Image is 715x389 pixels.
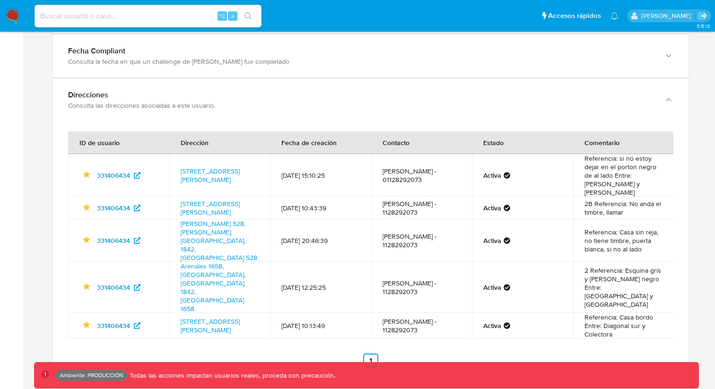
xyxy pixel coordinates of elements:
[238,9,258,23] button: search-icon
[218,11,226,20] span: ⌥
[35,10,262,22] input: Buscar usuario o caso...
[548,11,601,21] span: Accesos rápidos
[641,11,695,20] p: mauro.ibarra@mercadolibre.com
[127,371,335,380] p: Todas las acciones impactan usuarios reales, proceda con precaución.
[231,11,234,20] span: s
[610,12,619,20] a: Notificaciones
[698,11,708,21] a: Salir
[60,373,123,377] p: Ambiente: PRODUCCIÓN
[697,22,710,30] span: 3.151.0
